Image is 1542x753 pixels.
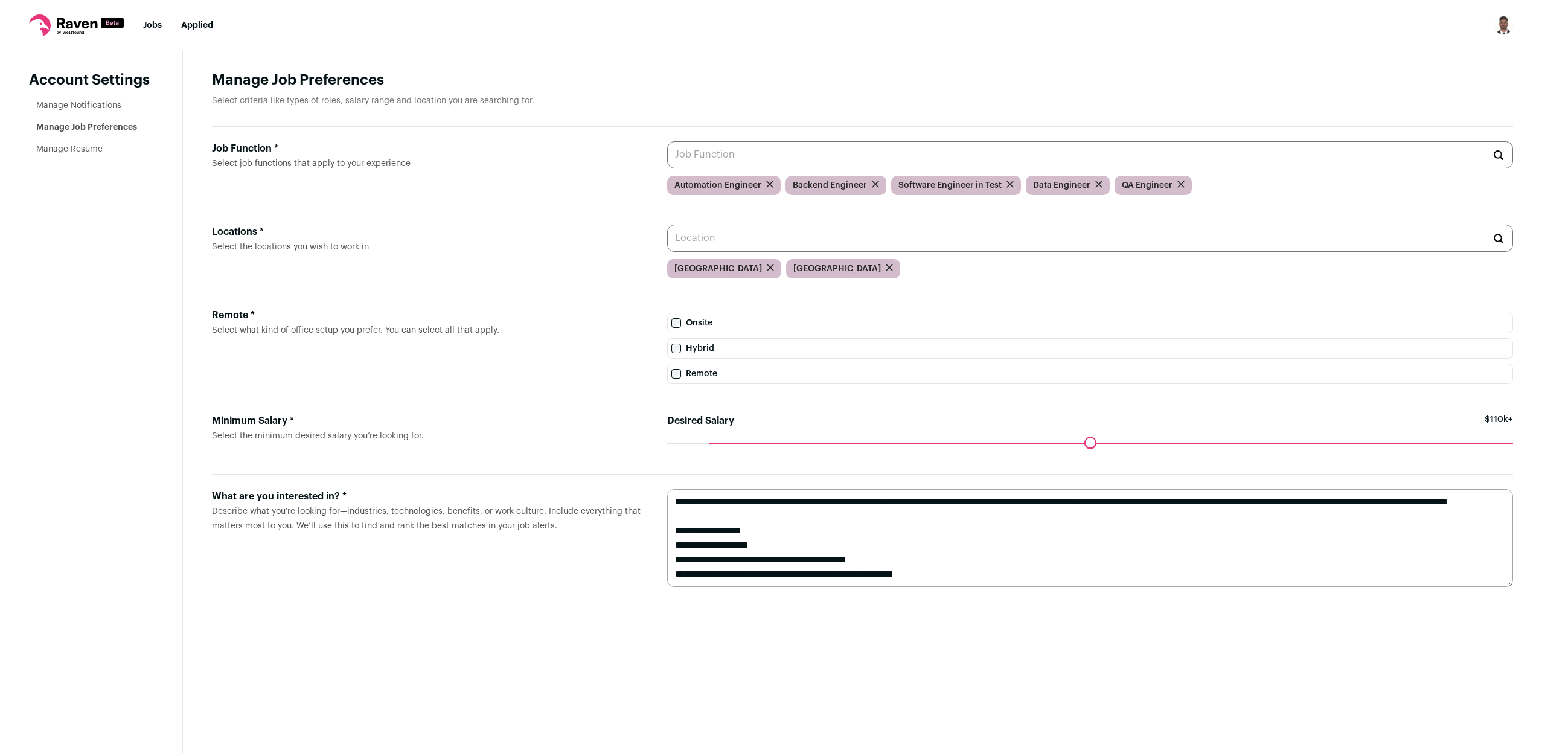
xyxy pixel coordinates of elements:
[212,432,424,440] span: Select the minimum desired salary you’re looking for.
[212,489,648,504] div: What are you interested in? *
[667,225,1513,252] input: Location
[29,71,153,90] header: Account Settings
[212,225,648,239] div: Locations *
[1033,179,1090,191] span: Data Engineer
[671,318,681,328] input: Onsite
[667,313,1513,333] label: Onsite
[1494,16,1513,35] button: Open dropdown
[674,179,761,191] span: Automation Engineer
[1122,179,1172,191] span: QA Engineer
[671,369,681,379] input: Remote
[667,364,1513,384] label: Remote
[667,414,734,428] label: Desired Salary
[212,326,499,335] span: Select what kind of office setup you prefer. You can select all that apply.
[212,95,1513,107] p: Select criteria like types of roles, salary range and location you are searching for.
[143,21,162,30] a: Jobs
[36,123,137,132] a: Manage Job Preferences
[181,21,213,30] a: Applied
[212,308,648,322] div: Remote *
[671,344,681,353] input: Hybrid
[36,145,103,153] a: Manage Resume
[793,263,881,275] span: [GEOGRAPHIC_DATA]
[674,263,762,275] span: [GEOGRAPHIC_DATA]
[793,179,867,191] span: Backend Engineer
[212,414,648,428] div: Minimum Salary *
[1485,414,1513,443] span: $110k+
[1494,16,1513,35] img: 19209835-medium_jpg
[667,141,1513,168] input: Job Function
[212,243,369,251] span: Select the locations you wish to work in
[212,159,411,168] span: Select job functions that apply to your experience
[898,179,1002,191] span: Software Engineer in Test
[212,141,648,156] div: Job Function *
[212,507,641,530] span: Describe what you’re looking for—industries, technologies, benefits, or work culture. Include eve...
[667,338,1513,359] label: Hybrid
[36,101,121,110] a: Manage Notifications
[212,71,1513,90] h1: Manage Job Preferences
